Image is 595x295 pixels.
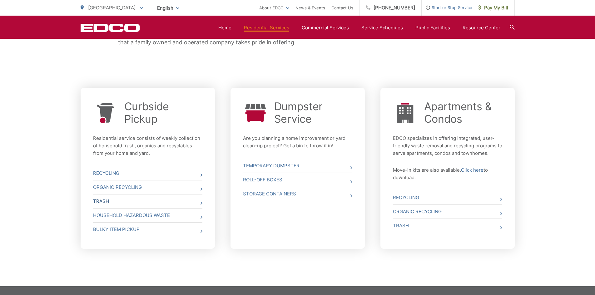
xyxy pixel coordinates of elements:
[81,23,140,32] a: EDCD logo. Return to the homepage.
[124,100,202,125] a: Curbside Pickup
[152,2,184,13] span: English
[331,4,353,12] a: Contact Us
[393,166,502,181] p: Move-in kits are also available. to download.
[243,187,352,201] a: Storage Containers
[93,209,202,222] a: Household Hazardous Waste
[393,219,502,233] a: Trash
[461,166,483,174] a: Click here
[393,135,502,157] p: EDCO specializes in offering integrated, user-friendly waste removal and recycling programs to se...
[361,24,403,32] a: Service Schedules
[295,4,325,12] a: News & Events
[93,180,202,194] a: Organic Recycling
[478,4,508,12] span: Pay My Bill
[218,24,231,32] a: Home
[244,24,289,32] a: Residential Services
[243,173,352,187] a: Roll-Off Boxes
[393,205,502,219] a: Organic Recycling
[93,135,202,157] p: Residential service consists of weekly collection of household trash, organics and recyclables fr...
[463,24,500,32] a: Resource Center
[88,5,136,11] span: [GEOGRAPHIC_DATA]
[302,24,349,32] a: Commercial Services
[93,194,202,208] a: Trash
[243,135,352,150] p: Are you planning a home improvement or yard clean-up project? Get a bin to throw it in!
[259,4,289,12] a: About EDCO
[274,100,352,125] a: Dumpster Service
[424,100,502,125] a: Apartments & Condos
[393,191,502,204] a: Recycling
[93,223,202,236] a: Bulky Item Pickup
[243,159,352,173] a: Temporary Dumpster
[93,166,202,180] a: Recycling
[415,24,450,32] a: Public Facilities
